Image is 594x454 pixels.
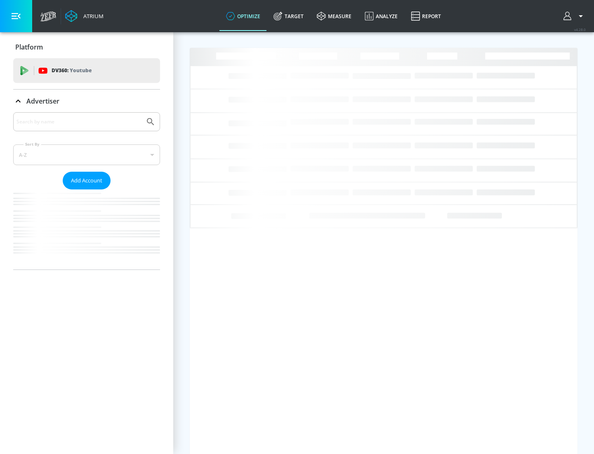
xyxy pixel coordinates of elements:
a: Atrium [65,10,104,22]
a: Analyze [358,1,404,31]
nav: list of Advertiser [13,189,160,270]
a: measure [310,1,358,31]
div: Atrium [80,12,104,20]
div: A-Z [13,144,160,165]
span: Add Account [71,176,102,185]
a: optimize [219,1,267,31]
p: Youtube [70,66,92,75]
div: Platform [13,35,160,59]
p: Platform [15,43,43,52]
a: Target [267,1,310,31]
label: Sort By [24,142,41,147]
a: Report [404,1,448,31]
div: DV360: Youtube [13,58,160,83]
p: DV360: [52,66,92,75]
button: Add Account [63,172,111,189]
p: Advertiser [26,97,59,106]
div: Advertiser [13,90,160,113]
span: v 4.28.0 [574,27,586,32]
div: Advertiser [13,112,160,270]
input: Search by name [16,116,141,127]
